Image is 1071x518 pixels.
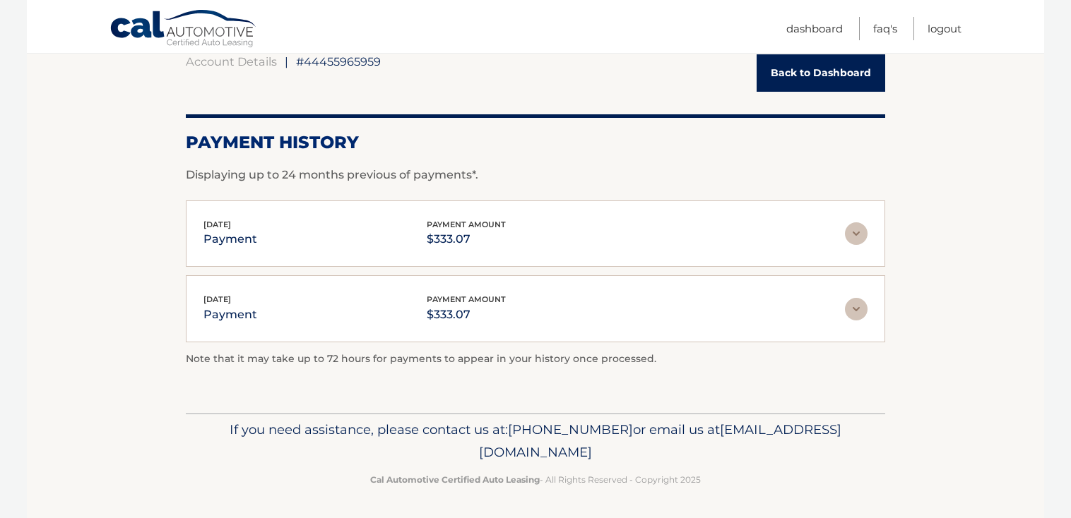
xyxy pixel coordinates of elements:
img: accordion-rest.svg [845,298,868,320]
a: Dashboard [786,17,843,40]
p: Note that it may take up to 72 hours for payments to appear in your history once processed. [186,351,885,368]
img: accordion-rest.svg [845,222,868,245]
p: payment [203,305,257,325]
a: Account Details [186,54,277,68]
span: [PHONE_NUMBER] [508,421,633,438]
p: - All Rights Reserved - Copyright 2025 [195,472,876,487]
a: Cal Automotive [110,9,258,50]
a: Back to Dashboard [757,54,885,92]
h2: Payment History [186,132,885,153]
strong: Cal Automotive Certified Auto Leasing [370,474,540,485]
span: [DATE] [203,294,231,304]
a: FAQ's [873,17,897,40]
a: Logout [928,17,961,40]
p: If you need assistance, please contact us at: or email us at [195,418,876,464]
span: payment amount [427,294,506,304]
p: payment [203,229,257,249]
p: $333.07 [427,305,506,325]
span: [DATE] [203,219,231,229]
p: Displaying up to 24 months previous of payments*. [186,167,885,183]
span: | [285,54,288,68]
span: #44455965959 [296,54,381,68]
p: $333.07 [427,229,506,249]
span: payment amount [427,219,506,229]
